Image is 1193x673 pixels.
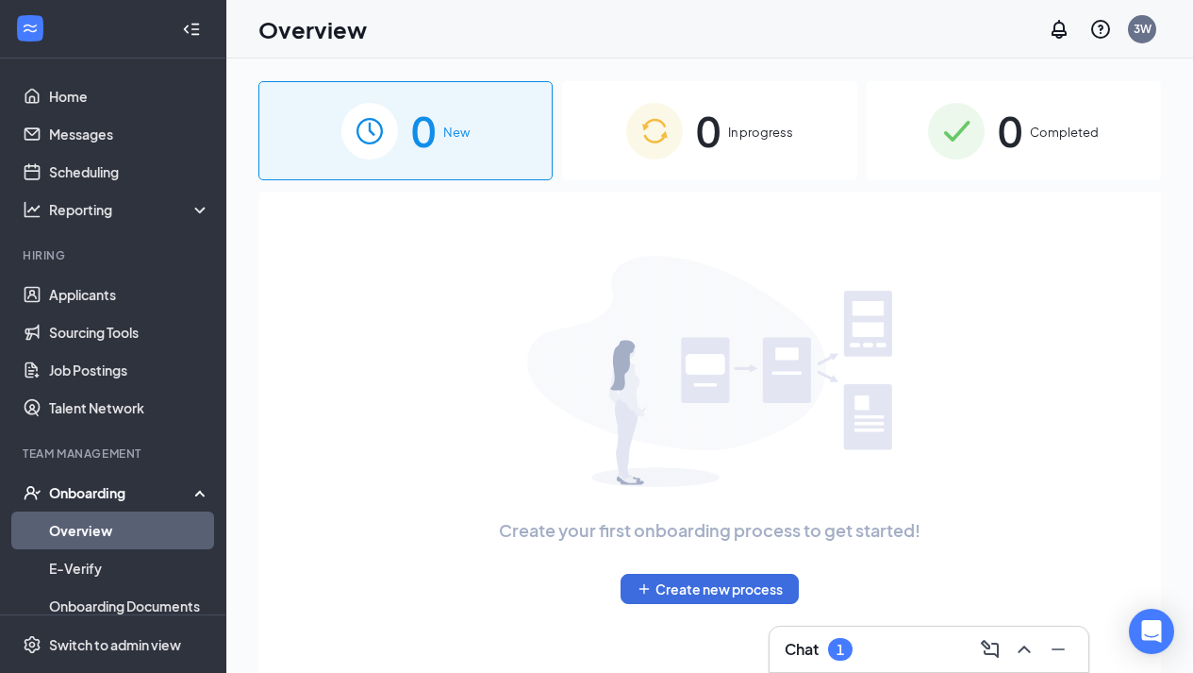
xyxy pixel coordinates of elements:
svg: Minimize [1047,638,1069,661]
svg: ChevronUp [1013,638,1036,661]
a: Job Postings [49,351,210,389]
a: Home [49,77,210,115]
span: Completed [1030,123,1099,142]
div: Hiring [23,247,207,263]
span: 0 [998,98,1022,163]
div: Switch to admin view [49,635,181,654]
svg: Settings [23,635,41,654]
h1: Overview [258,13,367,45]
span: New [443,123,470,142]
button: ComposeMessage [975,634,1005,665]
a: Messages [49,115,210,153]
div: Reporting [49,200,211,219]
a: Onboarding Documents [49,587,210,625]
svg: Plus [637,581,652,597]
a: Scheduling [49,153,210,191]
svg: Analysis [23,200,41,219]
button: Minimize [1043,634,1073,665]
svg: Notifications [1048,18,1070,41]
h3: Chat [785,639,819,660]
a: Applicants [49,276,210,313]
button: PlusCreate new process [621,574,799,604]
span: 0 [696,98,721,163]
a: Talent Network [49,389,210,427]
a: E-Verify [49,549,210,587]
svg: QuestionInfo [1089,18,1112,41]
span: 0 [411,98,436,163]
svg: UserCheck [23,483,41,502]
div: Onboarding [49,483,194,502]
svg: WorkstreamLogo [21,19,40,38]
a: Sourcing Tools [49,313,210,351]
div: 3W [1134,21,1152,37]
span: Create your first onboarding process to get started! [499,517,920,544]
svg: ComposeMessage [979,638,1002,661]
div: 1 [837,642,844,658]
svg: Collapse [182,20,201,39]
div: Team Management [23,446,207,462]
div: Open Intercom Messenger [1129,609,1174,654]
a: Overview [49,512,210,549]
span: In progress [728,123,793,142]
button: ChevronUp [1009,634,1039,665]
